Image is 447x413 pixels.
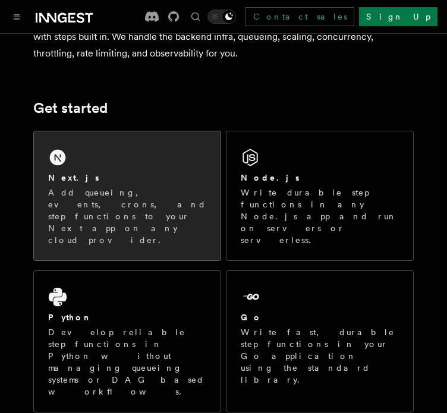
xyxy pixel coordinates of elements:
p: Write fast, durable step functions in your Go application using the standard library. [241,326,399,386]
a: Contact sales [245,7,354,26]
button: Find something... [188,10,203,24]
h2: Next.js [48,172,99,184]
a: Node.jsWrite durable step functions in any Node.js app and run on servers or serverless. [226,131,414,261]
button: Toggle navigation [10,10,24,24]
a: Next.jsAdd queueing, events, crons, and step functions to your Next app on any cloud provider. [33,131,221,261]
a: PythonDevelop reliable step functions in Python without managing queueing systems or DAG based wo... [33,270,221,412]
p: Write functions in TypeScript, Python or Go to power background and scheduled jobs, with steps bu... [33,12,414,62]
p: Add queueing, events, crons, and step functions to your Next app on any cloud provider. [48,187,206,246]
a: Get started [33,100,108,116]
a: GoWrite fast, durable step functions in your Go application using the standard library. [226,270,414,412]
h2: Node.js [241,172,300,184]
a: Sign Up [359,7,437,26]
h2: Python [48,311,92,323]
h2: Go [241,311,262,323]
p: Develop reliable step functions in Python without managing queueing systems or DAG based workflows. [48,326,206,398]
p: Write durable step functions in any Node.js app and run on servers or serverless. [241,187,399,246]
button: Toggle dark mode [207,10,236,24]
